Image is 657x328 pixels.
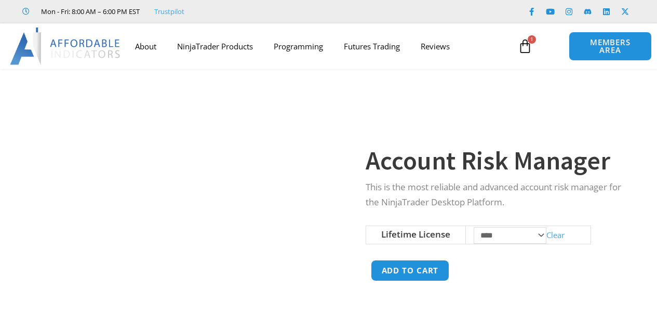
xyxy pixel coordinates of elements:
[125,34,167,58] a: About
[502,31,548,61] a: 1
[154,5,184,18] a: Trustpilot
[366,180,632,210] p: This is the most reliable and advanced account risk manager for the NinjaTrader Desktop Platform.
[546,229,565,240] a: Clear options
[410,34,460,58] a: Reviews
[580,38,640,54] span: MEMBERS AREA
[125,34,513,58] nav: Menu
[371,260,450,281] button: Add to cart
[381,228,450,240] label: Lifetime License
[263,34,333,58] a: Programming
[569,32,651,61] a: MEMBERS AREA
[366,142,632,179] h1: Account Risk Manager
[38,5,140,18] span: Mon - Fri: 8:00 AM – 6:00 PM EST
[10,28,122,65] img: LogoAI | Affordable Indicators – NinjaTrader
[528,35,536,44] span: 1
[333,34,410,58] a: Futures Trading
[167,34,263,58] a: NinjaTrader Products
